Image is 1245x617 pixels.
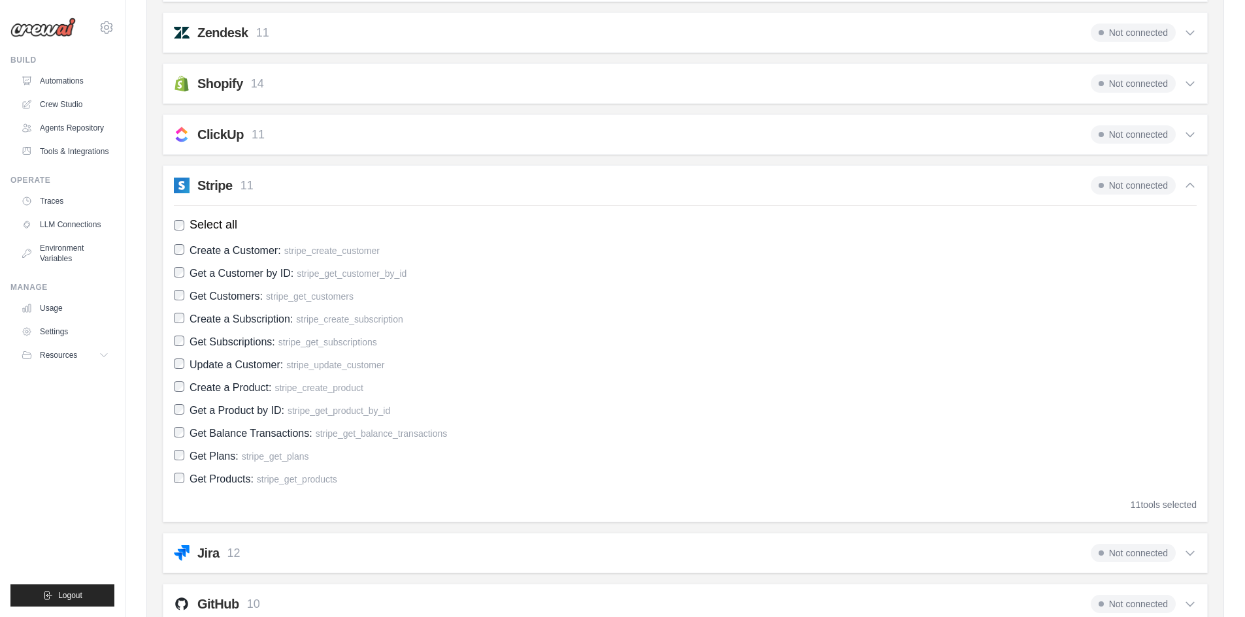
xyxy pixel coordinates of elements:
input: Create a Subscription: stripe_create_subscription [174,313,184,323]
button: Resources [16,345,114,366]
a: Tools & Integrations [16,141,114,162]
span: Create a Subscription: [190,313,293,324]
span: Update a Customer: [190,359,283,370]
h2: ClickUp [197,125,244,144]
img: stripe.svg [174,178,190,193]
h2: Shopify [197,74,243,93]
input: Get Subscriptions: stripe_get_subscriptions [174,336,184,346]
input: Get a Product by ID: stripe_get_product_by_id [174,404,184,415]
div: Manage [10,282,114,293]
span: stripe_get_plans [242,451,309,462]
input: Update a Customer: stripe_update_customer [174,358,184,369]
input: Get Products: stripe_get_products [174,473,184,483]
input: Create a Customer: stripe_create_customer [174,244,184,255]
img: jira.svg [174,545,190,561]
img: shopify.svg [174,76,190,91]
span: Not connected [1091,595,1176,613]
span: stripe_create_product [274,383,363,393]
span: Not connected [1091,74,1176,93]
span: Create a Customer: [190,245,281,256]
p: 14 [251,75,264,93]
div: Operate [10,175,114,185]
input: Get Balance Transactions: stripe_get_balance_transactions [174,427,184,437]
input: Select all [174,220,184,230]
p: 12 [227,545,241,562]
span: Get Customers: [190,291,263,302]
span: 11 [1131,499,1141,510]
p: 11 [252,126,265,144]
span: Not connected [1091,176,1176,195]
span: Get Products: [190,473,254,484]
div: Build [10,55,114,65]
span: Not connected [1091,125,1176,144]
img: clickup.svg [174,127,190,142]
span: Resources [40,350,77,360]
span: stripe_get_subscriptions [278,337,377,347]
a: Environment Variables [16,238,114,269]
span: stripe_get_balance_transactions [316,428,448,439]
h2: GitHub [197,595,239,613]
a: Traces [16,191,114,212]
input: Get Plans: stripe_get_plans [174,450,184,460]
span: Logout [58,590,82,601]
span: Not connected [1091,24,1176,42]
a: Crew Studio [16,94,114,115]
a: Usage [16,298,114,319]
input: Create a Product: stripe_create_product [174,381,184,392]
span: Get Plans: [190,451,239,462]
span: stripe_create_subscription [296,314,403,324]
span: Create a Product: [190,382,271,393]
img: Logo [10,18,76,37]
h2: Jira [197,544,220,562]
input: Get Customers: stripe_get_customers [174,290,184,300]
a: Agents Repository [16,118,114,138]
span: stripe_update_customer [286,360,384,370]
span: stripe_get_product_by_id [288,405,390,416]
a: Settings [16,321,114,342]
span: Get Subscriptions: [190,336,275,347]
button: Logout [10,584,114,607]
span: Select all [190,216,237,234]
img: github.svg [174,596,190,612]
input: Get a Customer by ID: stripe_get_customer_by_id [174,267,184,277]
p: 10 [247,595,260,613]
span: stripe_get_customer_by_id [297,268,407,279]
h2: Stripe [197,176,233,195]
p: 11 [256,24,269,42]
span: stripe_get_products [257,474,337,484]
h2: Zendesk [197,24,248,42]
a: Automations [16,71,114,91]
div: tools selected [1131,498,1197,511]
span: Get Balance Transactions: [190,428,312,439]
p: 11 [241,177,254,195]
img: zendesk.svg [174,25,190,40]
a: LLM Connections [16,214,114,235]
span: Get a Product by ID: [190,405,284,416]
span: Not connected [1091,544,1176,562]
span: stripe_get_customers [266,291,354,302]
span: Get a Customer by ID: [190,268,293,279]
span: stripe_create_customer [284,245,380,256]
